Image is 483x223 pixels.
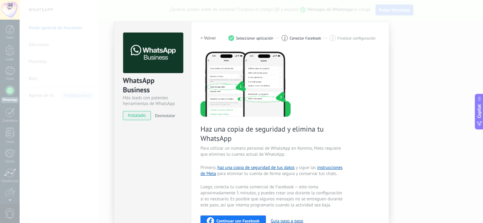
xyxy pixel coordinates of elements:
span: Seleccionar aplicación [236,36,273,40]
a: instrucciones de Meta [200,165,343,177]
span: Luego, conecta tu cuenta comercial de Facebook — esto toma aproximadamente 5 minutos, y puedes cr... [200,184,344,208]
span: instalado [123,111,151,120]
span: Primero, y sigue las para eliminar tu cuenta de forma segura y conservar tus chats. [200,165,344,177]
span: Desinstalar [155,113,175,118]
button: < Volver [200,33,216,43]
img: delete personal phone [200,51,291,117]
span: Para utilizar un número personal de WhatsApp en Kommo, Meta requiere que elimines tu cuenta actua... [200,145,344,158]
span: Finalizar configuración [337,36,376,40]
button: Desinstalar [152,111,175,120]
span: 2 [284,36,286,41]
a: haz una copia de seguridad de tus datos [217,165,295,170]
span: Copilot [476,104,482,118]
span: Conectar Facebook [289,36,321,40]
div: Más leads con potentes herramientas de WhatsApp [123,95,182,107]
img: logo_main.png [123,33,183,73]
span: Haz una copia de seguridad y elimina tu WhatsApp [200,124,344,143]
div: WhatsApp Business [123,76,182,95]
span: 3 [331,36,334,41]
h2: < Volver [200,35,216,41]
span: Continuar con Facebook [216,219,260,223]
